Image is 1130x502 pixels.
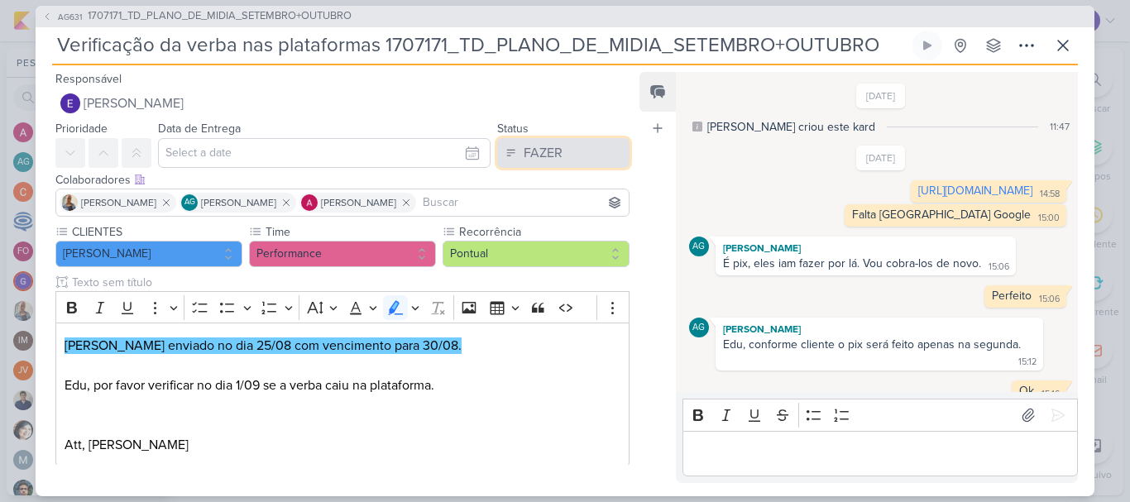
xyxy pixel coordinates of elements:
button: [PERSON_NAME] [55,88,630,118]
div: Ligar relógio [921,39,934,52]
p: AG [692,242,705,251]
a: [URL][DOMAIN_NAME] [918,184,1032,198]
div: 15:06 [989,261,1009,274]
span: [PERSON_NAME] [81,195,156,210]
label: Data de Entrega [158,122,241,136]
div: Aline Gimenez Graciano [689,237,709,256]
label: Responsável [55,72,122,86]
label: Prioridade [55,122,108,136]
input: Select a date [158,138,491,168]
img: Iara Santos [61,194,78,211]
div: Editor editing area: main [682,431,1078,476]
span: [PERSON_NAME] [84,93,184,113]
div: FAZER [524,143,563,163]
label: CLIENTES [70,223,242,241]
input: Kard Sem Título [52,31,909,60]
div: Aline Gimenez Graciano [181,194,198,211]
span: [PERSON_NAME] [201,195,276,210]
button: Performance [249,241,436,267]
label: Status [497,122,529,136]
div: [PERSON_NAME] criou este kard [707,118,875,136]
div: Perfeito [992,289,1032,303]
p: AG [184,198,195,207]
button: FAZER [497,138,630,168]
mark: [PERSON_NAME] enviado no dia 25/08 com vencimento para 30/08. [65,337,462,354]
label: Time [264,223,436,241]
div: 15:12 [1018,356,1037,369]
div: Colaboradores [55,171,630,189]
input: Texto sem título [69,274,630,291]
input: Buscar [419,193,625,213]
div: Editor editing area: main [55,323,630,467]
div: [PERSON_NAME] [719,240,1013,256]
label: Recorrência [457,223,630,241]
div: 15:00 [1038,212,1060,225]
div: 15:06 [1039,293,1060,306]
img: Alessandra Gomes [301,194,318,211]
div: 14:58 [1040,188,1060,201]
span: [PERSON_NAME] [321,195,396,210]
div: É pix, eles iam fazer por lá. Vou cobra-los de novo. [723,256,981,270]
div: Edu, conforme cliente o pix será feito apenas na segunda. [723,337,1021,351]
div: Ok [1019,384,1034,398]
div: Aline Gimenez Graciano [689,318,709,337]
div: Editor toolbar [682,399,1078,431]
div: Editor toolbar [55,291,630,323]
img: Eduardo Quaresma [60,93,80,113]
p: Att, [PERSON_NAME] [65,435,620,455]
div: [PERSON_NAME] [719,321,1040,337]
button: [PERSON_NAME] [55,241,242,267]
div: 15:16 [1041,388,1060,401]
div: Falta [GEOGRAPHIC_DATA] Google [852,208,1031,222]
p: AG [692,323,705,332]
div: 11:47 [1050,119,1070,134]
p: Edu, por favor verificar no dia 1/09 se a verba caiu na plataforma. [65,336,620,395]
button: Pontual [443,241,630,267]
